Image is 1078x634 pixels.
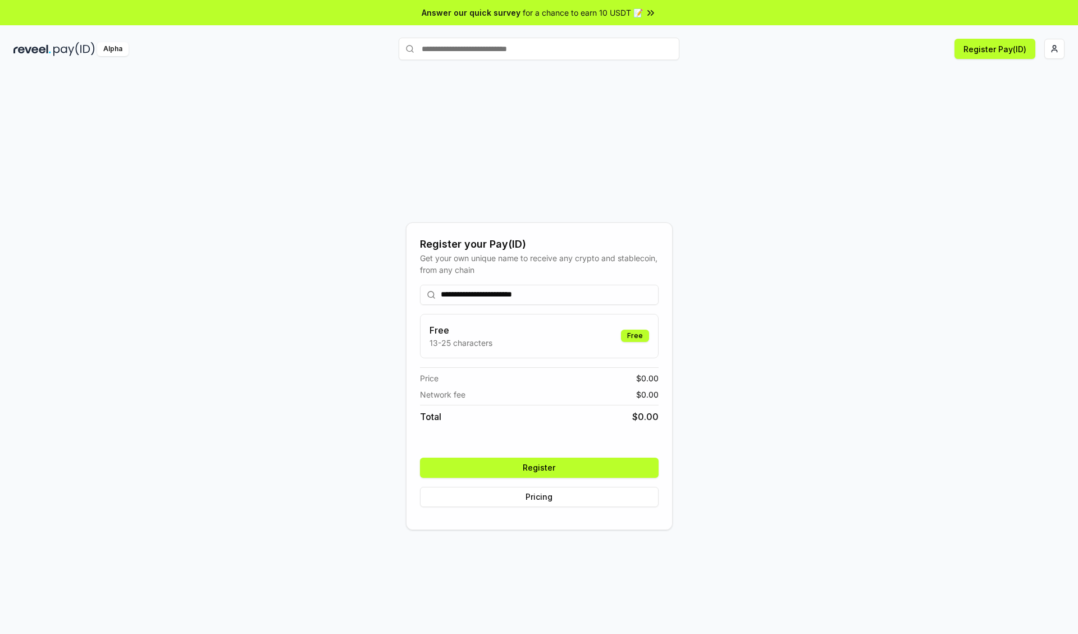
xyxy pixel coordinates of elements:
[420,389,465,400] span: Network fee
[420,372,438,384] span: Price
[636,389,659,400] span: $ 0.00
[53,42,95,56] img: pay_id
[13,42,51,56] img: reveel_dark
[420,410,441,423] span: Total
[430,337,492,349] p: 13-25 characters
[621,330,649,342] div: Free
[97,42,129,56] div: Alpha
[523,7,643,19] span: for a chance to earn 10 USDT 📝
[632,410,659,423] span: $ 0.00
[420,236,659,252] div: Register your Pay(ID)
[422,7,520,19] span: Answer our quick survey
[420,458,659,478] button: Register
[636,372,659,384] span: $ 0.00
[430,323,492,337] h3: Free
[420,487,659,507] button: Pricing
[954,39,1035,59] button: Register Pay(ID)
[420,252,659,276] div: Get your own unique name to receive any crypto and stablecoin, from any chain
